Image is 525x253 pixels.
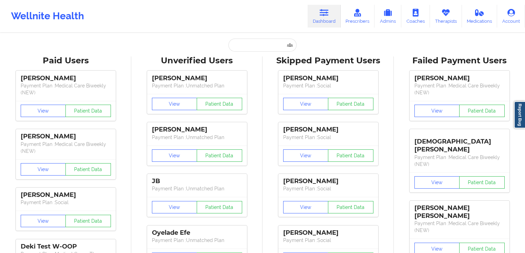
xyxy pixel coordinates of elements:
[5,55,126,66] div: Paid Users
[21,133,111,140] div: [PERSON_NAME]
[414,154,505,168] p: Payment Plan : Medical Care Biweekly (NEW)
[21,141,111,155] p: Payment Plan : Medical Care Biweekly (NEW)
[21,199,111,206] p: Payment Plan : Social
[152,185,242,192] p: Payment Plan : Unmatched Plan
[21,105,66,117] button: View
[152,229,242,237] div: Oyelade Efe
[65,105,111,117] button: Patient Data
[462,5,497,28] a: Medications
[399,55,520,66] div: Failed Payment Users
[497,5,525,28] a: Account
[414,82,505,96] p: Payment Plan : Medical Care Biweekly (NEW)
[328,201,373,213] button: Patient Data
[414,74,505,82] div: [PERSON_NAME]
[401,5,430,28] a: Coaches
[152,177,242,185] div: JB
[459,105,505,117] button: Patient Data
[197,201,242,213] button: Patient Data
[21,215,66,227] button: View
[414,133,505,154] div: [DEMOGRAPHIC_DATA][PERSON_NAME]
[283,149,329,162] button: View
[65,163,111,176] button: Patient Data
[283,74,373,82] div: [PERSON_NAME]
[374,5,401,28] a: Admins
[414,204,505,220] div: [PERSON_NAME] [PERSON_NAME]
[21,74,111,82] div: [PERSON_NAME]
[197,98,242,110] button: Patient Data
[21,243,111,251] div: Deki Test W-OOP
[152,149,197,162] button: View
[459,176,505,189] button: Patient Data
[283,98,329,110] button: View
[283,237,373,244] p: Payment Plan : Social
[283,177,373,185] div: [PERSON_NAME]
[283,134,373,141] p: Payment Plan : Social
[341,5,375,28] a: Prescribers
[514,101,525,128] a: Report Bug
[21,163,66,176] button: View
[152,134,242,141] p: Payment Plan : Unmatched Plan
[152,82,242,89] p: Payment Plan : Unmatched Plan
[21,191,111,199] div: [PERSON_NAME]
[283,126,373,134] div: [PERSON_NAME]
[414,220,505,234] p: Payment Plan : Medical Care Biweekly (NEW)
[283,201,329,213] button: View
[414,105,460,117] button: View
[21,82,111,96] p: Payment Plan : Medical Care Biweekly (NEW)
[283,185,373,192] p: Payment Plan : Social
[152,74,242,82] div: [PERSON_NAME]
[430,5,462,28] a: Therapists
[136,55,258,66] div: Unverified Users
[283,82,373,89] p: Payment Plan : Social
[152,201,197,213] button: View
[197,149,242,162] button: Patient Data
[308,5,341,28] a: Dashboard
[328,98,373,110] button: Patient Data
[328,149,373,162] button: Patient Data
[152,237,242,244] p: Payment Plan : Unmatched Plan
[414,176,460,189] button: View
[152,98,197,110] button: View
[65,215,111,227] button: Patient Data
[267,55,389,66] div: Skipped Payment Users
[283,229,373,237] div: [PERSON_NAME]
[152,126,242,134] div: [PERSON_NAME]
